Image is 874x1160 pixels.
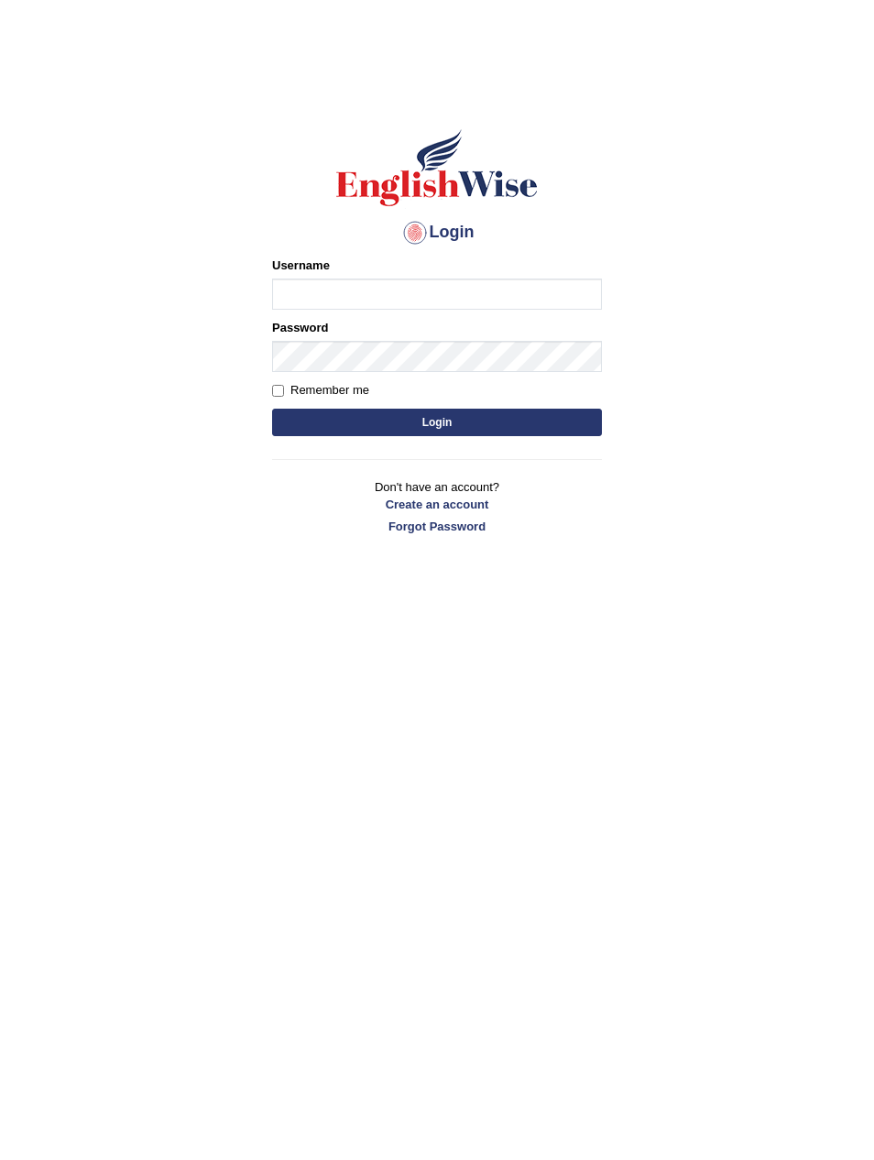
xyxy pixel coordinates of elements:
[272,518,602,535] a: Forgot Password
[333,126,541,209] img: Logo of English Wise sign in for intelligent practice with AI
[272,257,330,274] label: Username
[272,496,602,513] a: Create an account
[272,409,602,436] button: Login
[272,381,369,399] label: Remember me
[272,385,284,397] input: Remember me
[272,478,602,535] p: Don't have an account?
[272,319,328,336] label: Password
[272,218,602,247] h4: Login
